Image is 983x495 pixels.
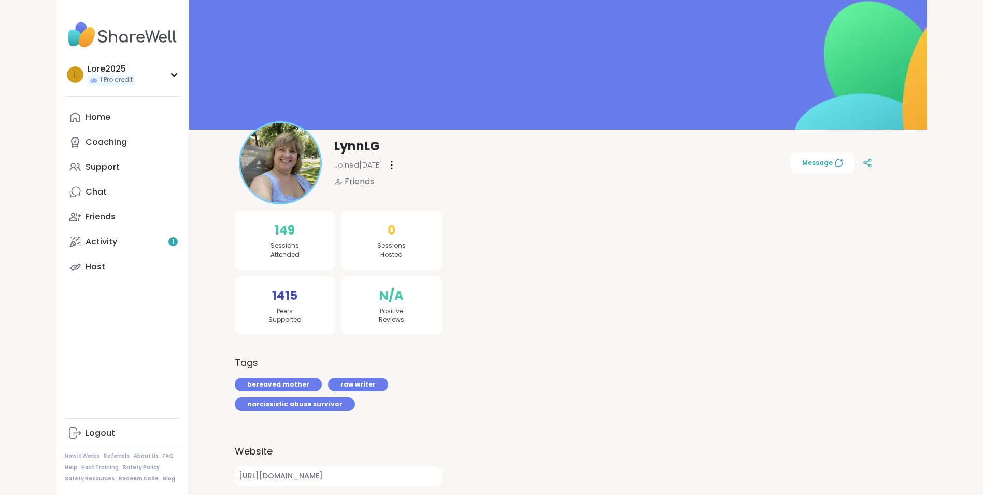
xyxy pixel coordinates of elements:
span: L [73,68,77,81]
a: [URL][DOMAIN_NAME] [235,466,442,486]
span: Message [802,158,843,168]
a: Activity1 [65,229,180,254]
span: Peers Supported [268,307,302,325]
span: LynnLG [334,138,380,155]
a: Host [65,254,180,279]
a: Friends [65,204,180,229]
a: About Us [134,452,159,460]
div: Home [86,112,110,123]
span: Friends [345,175,374,188]
a: Logout [65,421,180,446]
a: Referrals [104,452,130,460]
a: Safety Policy [123,464,160,471]
img: LynnLG [240,123,320,203]
span: N/A [379,286,404,305]
span: 1 [172,238,174,246]
a: Chat [65,180,180,204]
a: Support [65,155,180,180]
a: Help [65,464,77,471]
div: Activity [86,236,117,247]
div: Host [86,261,105,272]
div: Friends [86,211,116,223]
div: Lore2025 [88,63,135,75]
a: Host Training [81,464,119,471]
a: Redeem Code [119,475,159,483]
a: Home [65,105,180,130]
span: 149 [275,221,295,240]
span: Sessions Attended [270,242,300,259]
span: 1415 [272,286,297,305]
img: ShareWell Nav Logo [65,17,180,53]
label: Website [235,444,442,458]
a: FAQ [163,452,174,460]
span: 0 [388,221,395,240]
a: Coaching [65,130,180,155]
span: Sessions Hosted [377,242,406,259]
span: Positive Reviews [379,307,404,325]
a: How It Works [65,452,99,460]
h3: Tags [235,355,258,369]
div: Coaching [86,136,127,148]
div: Chat [86,186,107,198]
span: narcissistic abuse survivor [247,400,343,409]
span: raw writer [340,380,376,389]
span: bereaved mother [247,380,309,389]
div: Support [86,161,120,173]
span: 1 Pro credit [100,76,133,85]
a: Safety Resources [65,475,115,483]
button: Message [791,152,854,174]
div: Logout [86,428,115,439]
span: Joined [DATE] [334,160,382,170]
a: Blog [163,475,175,483]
